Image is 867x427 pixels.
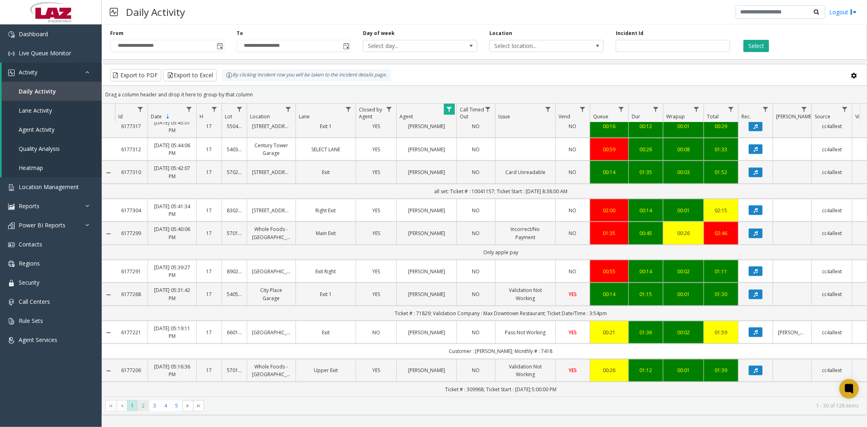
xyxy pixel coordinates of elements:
[595,122,624,130] a: 00:16
[595,229,624,237] div: 01:35
[561,168,585,176] a: NO
[372,268,380,275] span: YES
[19,30,48,38] span: Dashboard
[462,207,490,214] a: NO
[202,268,217,275] a: 17
[778,329,806,336] a: [PERSON_NAME]
[829,8,857,16] a: Logout
[634,366,658,374] a: 01:12
[498,113,510,120] span: Issue
[2,158,102,177] a: Heatmap
[361,122,391,130] a: YES
[402,168,452,176] a: [PERSON_NAME]
[361,268,391,275] a: YES
[8,280,15,286] img: 'icon'
[561,122,585,130] a: NO
[709,290,733,298] a: 01:30
[561,268,585,275] a: NO
[19,202,39,210] span: Reports
[634,168,658,176] div: 01:35
[227,146,242,153] a: 540358
[595,268,624,275] div: 00:55
[709,268,733,275] a: 01:11
[462,146,490,153] a: NO
[341,40,350,52] span: Toggle popup
[709,329,733,336] a: 01:59
[202,329,217,336] a: 17
[634,207,658,214] div: 00:14
[709,146,733,153] a: 01:33
[500,168,550,176] a: Card Unreadable
[301,146,351,153] a: SELECT LANE
[102,87,867,102] div: Drag a column header and drop it here to group by that column
[138,400,149,411] span: Page 2
[500,329,550,336] a: Pass Not Working
[668,168,699,176] div: 00:03
[616,104,627,115] a: Queue Filter Menu
[361,229,391,237] a: YES
[595,290,624,298] div: 00:14
[444,104,455,115] a: Agent Filter Menu
[19,259,40,267] span: Regions
[709,207,733,214] div: 02:15
[817,366,847,374] a: cc4allext
[817,207,847,214] a: cc4allext
[102,368,115,374] a: Collapse Details
[634,268,658,275] a: 00:14
[252,363,291,378] a: Whole Foods - [GEOGRAPHIC_DATA]
[19,183,79,191] span: Location Management
[102,104,867,396] div: Data table
[595,366,624,374] div: 00:26
[482,104,493,115] a: Call Timed Out Filter Menu
[595,207,624,214] a: 02:00
[19,317,43,325] span: Rule Sets
[668,268,699,275] a: 00:02
[709,229,733,237] a: 02:46
[110,30,124,37] label: From
[817,268,847,275] a: cc4allext
[634,122,658,130] div: 00:12
[634,329,658,336] div: 01:36
[839,104,850,115] a: Source Filter Menu
[2,101,102,120] a: Lane Activity
[668,366,699,374] div: 00:01
[850,8,857,16] img: logout
[227,229,242,237] a: 570141
[8,184,15,191] img: 'icon'
[252,142,291,157] a: Century Tower Garage
[361,290,391,298] a: YES
[668,329,699,336] a: 00:02
[372,146,380,153] span: YES
[569,230,577,237] span: NO
[135,104,146,115] a: Id Filter Menu
[462,168,490,176] a: NO
[120,290,143,298] a: 6177268
[709,122,733,130] a: 00:29
[709,366,733,374] a: 01:39
[301,122,351,130] a: Exit 1
[462,122,490,130] a: NO
[402,207,452,214] a: [PERSON_NAME]
[668,207,699,214] div: 00:01
[569,291,577,298] span: YES
[202,122,217,130] a: 17
[402,146,452,153] a: [PERSON_NAME]
[252,329,291,336] a: [GEOGRAPHIC_DATA]
[215,40,224,52] span: Toggle popup
[2,82,102,101] a: Daily Activity
[361,366,391,374] a: YES
[252,207,291,214] a: [STREET_ADDRESS]
[707,113,719,120] span: Total
[301,329,351,336] a: Exit
[650,104,661,115] a: Dur Filter Menu
[668,229,699,237] a: 00:26
[153,264,191,279] a: [DATE] 05:39:27 PM
[402,122,452,130] a: [PERSON_NAME]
